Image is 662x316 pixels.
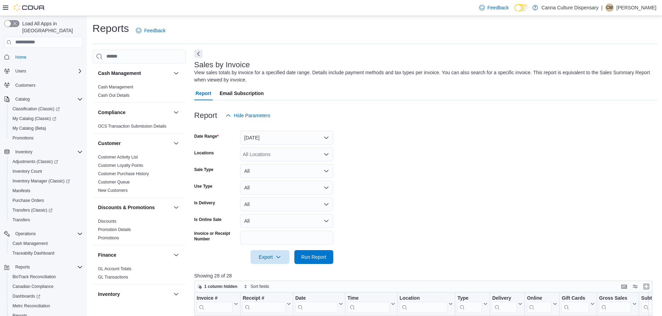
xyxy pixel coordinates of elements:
[194,183,212,189] label: Use Type
[98,171,149,176] a: Customer Purchase History
[13,274,56,280] span: BioTrack Reconciliation
[13,53,29,61] a: Home
[7,239,85,248] button: Cash Management
[10,302,53,310] a: Metrc Reconciliation
[10,249,83,257] span: Traceabilty Dashboard
[13,230,39,238] button: Operations
[194,272,657,279] p: Showing 28 of 28
[10,157,61,166] a: Adjustments (Classic)
[98,251,171,258] button: Finance
[194,150,214,156] label: Locations
[10,177,73,185] a: Inventory Manager (Classic)
[133,24,168,37] a: Feedback
[492,295,517,313] div: Delivery
[7,104,85,114] a: Classification (Classic)
[541,3,598,12] p: Canna Culture Dispensary
[241,282,272,291] button: Sort fields
[1,229,85,239] button: Operations
[19,20,83,34] span: Load All Apps in [GEOGRAPHIC_DATA]
[98,109,171,116] button: Compliance
[197,295,232,301] div: Invoice #
[194,200,215,206] label: Is Delivery
[15,264,30,270] span: Reports
[98,140,171,147] button: Customer
[243,295,291,313] button: Receipt #
[10,157,83,166] span: Adjustments (Classic)
[7,291,85,301] a: Dashboards
[527,295,551,313] div: Online
[13,284,54,289] span: Canadian Compliance
[10,124,49,133] a: My Catalog (Beta)
[13,148,35,156] button: Inventory
[98,204,155,211] h3: Discounts & Promotions
[243,295,285,301] div: Receipt #
[172,69,180,77] button: Cash Management
[255,250,285,264] span: Export
[10,187,33,195] a: Manifests
[13,159,58,164] span: Adjustments (Classic)
[527,295,557,313] button: Online
[98,291,171,298] button: Inventory
[194,111,217,120] h3: Report
[98,70,171,77] button: Cash Management
[195,282,240,291] button: 1 column hidden
[15,54,26,60] span: Home
[220,86,264,100] span: Email Subscription
[196,86,211,100] span: Report
[488,4,509,11] span: Feedback
[92,122,186,133] div: Compliance
[10,124,83,133] span: My Catalog (Beta)
[15,68,26,74] span: Users
[324,152,329,157] button: Open list of options
[7,114,85,123] a: My Catalog (Classic)
[172,203,180,212] button: Discounts & Promotions
[98,219,116,224] span: Discounts
[295,295,337,313] div: Date
[514,4,529,11] input: Dark Mode
[92,265,186,284] div: Finance
[98,227,131,232] a: Promotion Details
[13,135,34,141] span: Promotions
[10,239,50,248] a: Cash Management
[620,282,628,291] button: Keyboard shortcuts
[98,236,119,240] a: Promotions
[223,109,273,122] button: Hide Parameters
[1,147,85,157] button: Inventory
[98,171,149,177] span: Customer Purchase History
[7,123,85,133] button: My Catalog (Beta)
[98,109,125,116] h3: Compliance
[10,114,83,123] span: My Catalog (Classic)
[631,282,639,291] button: Display options
[98,70,141,77] h3: Cash Management
[599,295,637,313] button: Gross Sales
[98,93,130,98] a: Cash Out Details
[13,67,29,75] button: Users
[10,167,83,176] span: Inventory Count
[194,167,213,172] label: Sale Type
[13,263,83,271] span: Reports
[13,148,83,156] span: Inventory
[1,94,85,104] button: Catalog
[10,187,83,195] span: Manifests
[10,216,33,224] a: Transfers
[98,266,131,272] span: GL Account Totals
[172,108,180,117] button: Compliance
[457,295,482,313] div: Type
[98,163,143,168] a: Customer Loyalty Points
[98,235,119,241] span: Promotions
[1,80,85,90] button: Customers
[98,275,128,280] a: GL Transactions
[457,295,488,313] button: Type
[1,66,85,76] button: Users
[14,4,45,11] img: Cova
[7,186,85,196] button: Manifests
[234,112,270,119] span: Hide Parameters
[13,293,40,299] span: Dashboards
[10,105,83,113] span: Classification (Classic)
[13,95,83,103] span: Catalog
[10,216,83,224] span: Transfers
[10,249,57,257] a: Traceabilty Dashboard
[15,231,36,237] span: Operations
[92,217,186,245] div: Discounts & Promotions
